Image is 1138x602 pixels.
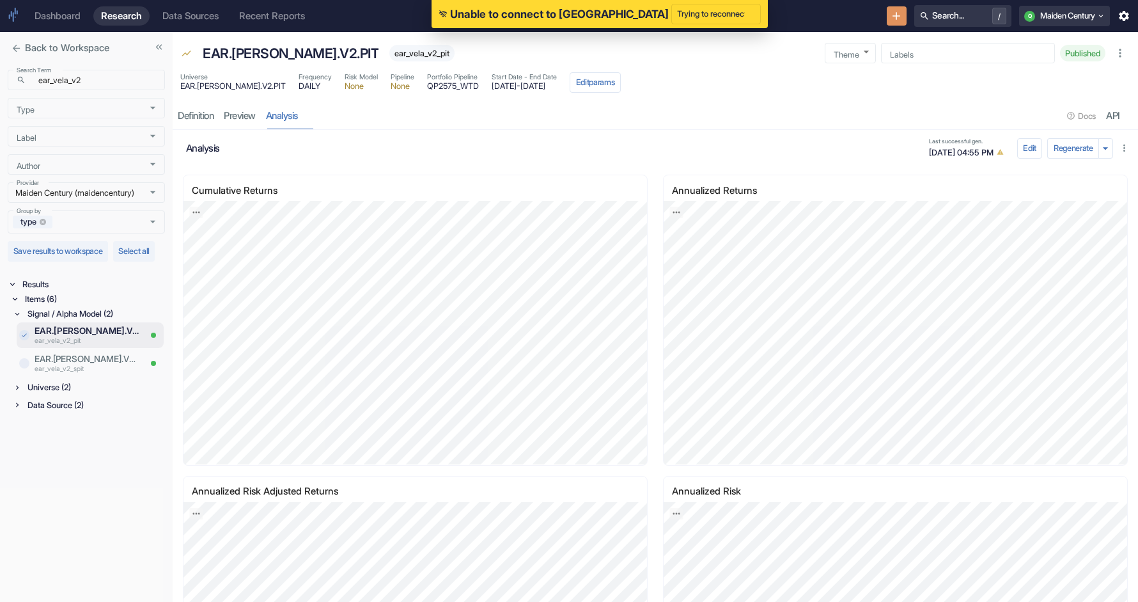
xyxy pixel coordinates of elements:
p: Cumulative Returns [192,184,297,198]
div: resource tabs [173,103,1138,129]
button: Open [145,100,160,116]
p: ear_vela_v2_spit [35,365,139,375]
div: Q [1024,11,1035,22]
button: Open [145,157,160,172]
a: Research [93,6,150,26]
div: type [13,216,52,228]
p: EAR.[PERSON_NAME].V2.PIT [203,44,378,64]
span: [DATE] 04:55 PM [929,145,1007,159]
p: Back to Workspace [25,41,109,55]
span: Published [1060,49,1105,58]
a: Dashboard [27,6,88,26]
a: analysis [261,103,303,129]
label: Search Term [17,66,51,75]
p: EAR.[PERSON_NAME].V2.SPIT [35,352,139,365]
span: Pipeline [391,72,414,83]
button: close [8,40,25,57]
span: EAR.[PERSON_NAME].V2.PIT [180,83,286,91]
a: Export; Press ENTER to open [670,207,683,218]
a: Export; Press ENTER to open [190,207,203,218]
span: Universe [180,72,286,83]
button: Search.../ [914,5,1011,27]
p: Annualized Risk Adjusted Returns [192,484,358,498]
div: Research [101,10,142,22]
span: Start Date - End Date [492,72,557,83]
div: Data Source (2) [25,398,165,413]
div: Results [20,277,165,292]
div: Items (6) [22,292,165,306]
p: Annualized Returns [672,184,777,198]
p: EAR.[PERSON_NAME].V2.PIT [35,324,139,337]
a: Export; Press ENTER to open [190,508,203,519]
button: Select all [113,241,155,262]
button: Open [145,214,160,230]
button: Docs [1063,106,1101,127]
span: type [15,216,42,228]
label: Provider [17,178,39,187]
p: Annualized Risk [672,484,761,498]
div: Signal / Alpha Model (2) [25,306,165,321]
span: Portfolio Pipeline [427,72,479,83]
button: Open [145,129,160,144]
p: ear_vela_v2_pit [35,337,139,347]
a: EAR.[PERSON_NAME].V2.SPITear_vela_v2_spit [35,352,139,374]
button: Trying to reconnect ... [671,4,761,24]
button: config [1017,138,1043,159]
span: [DATE] - [DATE] [492,83,557,91]
button: Collapse Sidebar [150,38,168,56]
span: Risk Model [345,72,378,83]
button: QMaiden Century [1019,6,1110,26]
span: Trying to reconnect ... [677,7,754,21]
div: Data Sources [162,10,219,22]
label: Group by [17,207,41,216]
div: Definition [178,110,214,122]
span: Last successful gen. [929,138,1007,144]
a: Export; Press ENTER to open [670,508,683,519]
span: Frequency [299,72,332,83]
button: Regenerate [1047,138,1099,159]
div: API [1106,110,1120,122]
button: New Resource [887,6,907,26]
span: None [391,83,414,91]
span: ear_vela_v2_pit [389,49,455,58]
button: Open [145,185,160,200]
span: QP2575_WTD [427,83,479,91]
div: EAR.[PERSON_NAME].V2.PIT [199,40,382,67]
span: None [345,83,378,91]
button: Save results to workspace [8,241,108,262]
div: Dashboard [35,10,81,22]
span: DAILY [299,83,332,91]
button: Editparams [570,72,621,93]
div: Recent Reports [239,10,305,22]
span: Signal [181,49,192,61]
h6: analysis [186,143,921,154]
a: Data Sources [155,6,226,26]
a: Recent Reports [231,6,313,26]
a: EAR.[PERSON_NAME].V2.PITear_vela_v2_pit [35,324,139,346]
a: preview [219,103,261,129]
div: Universe (2) [25,380,165,395]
